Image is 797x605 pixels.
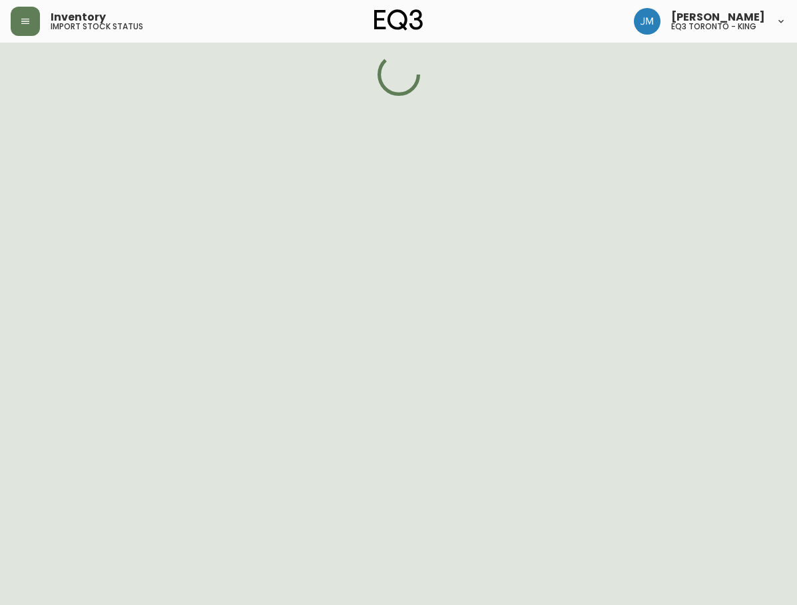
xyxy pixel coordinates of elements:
[374,9,423,31] img: logo
[634,8,661,35] img: b88646003a19a9f750de19192e969c24
[671,12,765,23] span: [PERSON_NAME]
[671,23,756,31] h5: eq3 toronto - king
[51,23,143,31] h5: import stock status
[51,12,106,23] span: Inventory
